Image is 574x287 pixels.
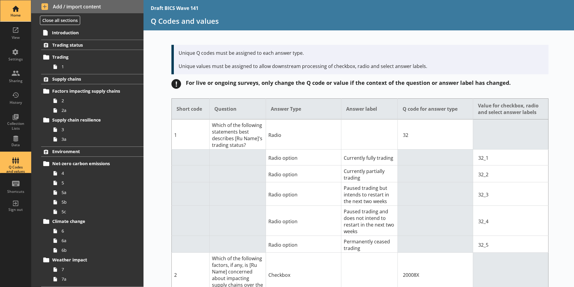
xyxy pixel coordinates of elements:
[5,121,26,131] div: Collection Lists
[41,217,143,226] a: Climate change
[179,50,544,69] p: Unique Q codes must be assigned to each answer type. Unique values must be assigned to allow down...
[266,99,341,119] th: Answer Type
[62,199,128,205] span: 5b
[341,99,397,119] th: Answer label
[62,136,128,142] span: 3a
[50,197,143,207] a: 5b
[52,149,126,154] span: Environment
[476,152,546,164] input: Option Value input field
[62,247,128,253] span: 6b
[50,168,143,178] a: 4
[172,99,210,119] th: Short code
[50,265,143,274] a: 7
[62,190,128,195] span: 5a
[341,182,397,205] td: Paused trading but intends to restart in the next two weeks
[476,215,546,227] input: Option Value input field
[5,79,26,83] div: Sharing
[5,207,26,212] div: Sign out
[266,182,341,205] td: Radio option
[62,267,128,272] span: 7
[31,40,143,71] li: Trading statusTrading1
[341,150,397,165] td: Currently fully trading
[62,276,128,282] span: 7a
[50,207,143,217] a: 5c
[50,245,143,255] a: 6b
[476,168,546,181] input: Option Value input field
[50,274,143,284] a: 7a
[62,228,128,234] span: 6
[41,86,143,96] a: Factors impacting supply chains
[50,188,143,197] a: 5a
[52,54,126,60] span: Trading
[52,42,126,48] span: Trading status
[31,74,143,144] li: Supply chainsFactors impacting supply chains22aSupply chain resilience33a
[50,125,143,134] a: 3
[44,255,143,284] li: Weather impact77a
[50,226,143,236] a: 6
[62,209,128,214] span: 5c
[473,99,548,119] th: Value for checkbox, radio and select answer labels
[5,100,26,105] div: History
[476,239,546,251] input: Option Value input field
[476,189,546,201] input: Option Value input field
[40,16,80,25] button: Close all sections
[41,3,134,10] span: Add / import content
[5,57,26,62] div: Settings
[266,205,341,236] td: Radio option
[62,170,128,176] span: 4
[52,117,126,123] span: Supply chain resilience
[41,74,143,84] a: Supply chains
[41,255,143,265] a: Weather impact
[52,30,126,35] span: Introduction
[52,76,126,82] span: Supply chains
[172,119,210,150] td: 1
[52,257,126,263] span: Weather impact
[44,115,143,144] li: Supply chain resilience33a
[62,127,128,132] span: 3
[31,147,143,284] li: EnvironmentNet-zero carbon emissions455a5b5cClimate change66a6bWeather impact77a
[341,236,397,253] td: Permanently ceased trading
[186,79,511,86] div: For live or ongoing surveys, only change the Q code or value if the context of the question or an...
[41,115,143,125] a: Supply chain resilience
[52,218,126,224] span: Climate change
[50,134,143,144] a: 3a
[398,99,473,119] th: Q code for answer type
[41,40,143,50] a: Trading status
[400,269,470,281] input: QCode input field
[209,99,266,119] th: Question
[5,189,26,194] div: Shortcuts
[50,62,143,72] a: 1
[41,159,143,168] a: Net-zero carbon emissions
[41,147,143,157] a: Environment
[52,88,126,94] span: Factors impacting supply chains
[62,180,128,186] span: 5
[50,178,143,188] a: 5
[266,236,341,253] td: Radio option
[5,13,26,18] div: Home
[44,159,143,217] li: Net-zero carbon emissions455a5b5c
[44,86,143,115] li: Factors impacting supply chains22a
[341,205,397,236] td: Paused trading and does not intend to restart in the next two weeks
[50,106,143,115] a: 2a
[52,161,126,166] span: Net-zero carbon emissions
[5,143,26,147] div: Data
[50,96,143,106] a: 2
[151,16,567,26] h1: Q Codes and values
[41,52,143,62] a: Trading
[62,238,128,243] span: 6a
[266,150,341,165] td: Radio option
[400,129,470,141] input: QCode input field
[50,236,143,245] a: 6a
[151,5,198,11] div: Draft BICS Wave 141
[5,35,26,40] div: View
[171,79,181,89] div: !
[5,165,26,174] div: Q Codes and values
[266,119,341,150] td: Radio
[41,28,143,37] a: Introduction
[62,98,128,103] span: 2
[62,107,128,113] span: 2a
[341,165,397,182] td: Currently partially trading
[44,52,143,72] li: Trading1
[62,64,128,69] span: 1
[44,217,143,255] li: Climate change66a6b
